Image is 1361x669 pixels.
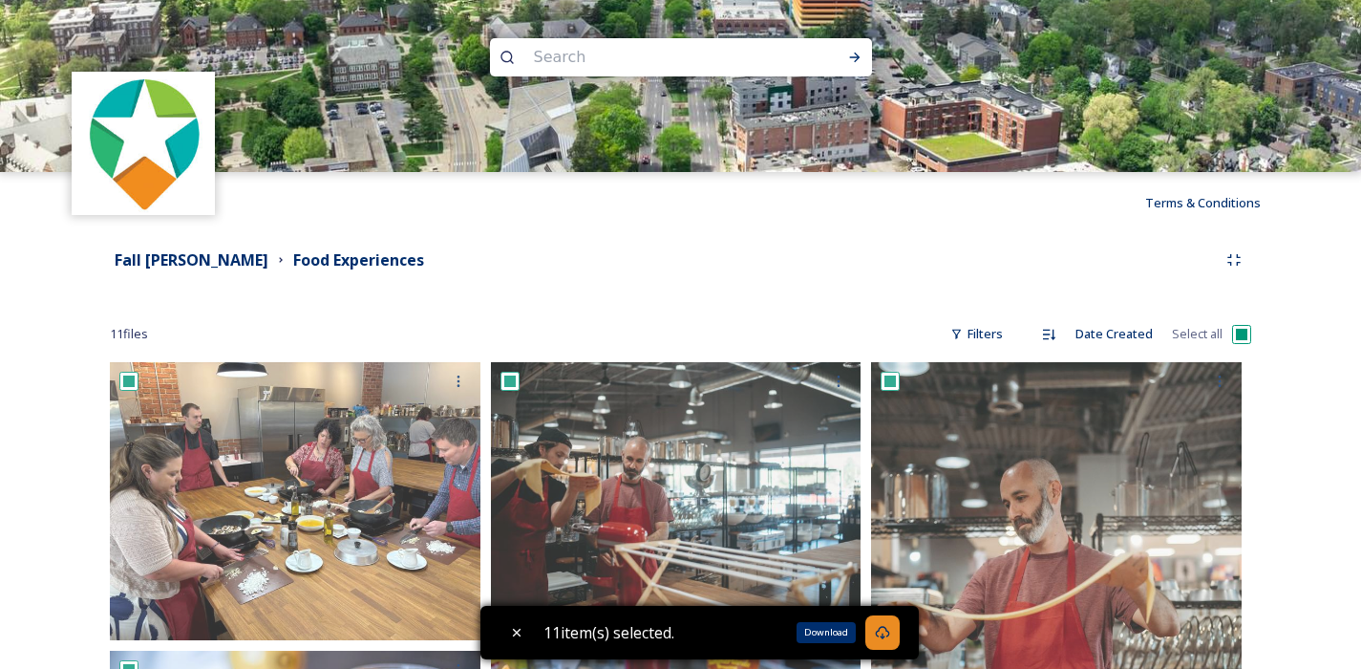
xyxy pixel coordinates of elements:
span: Terms & Conditions [1145,194,1261,211]
span: 11 item(s) selected. [543,621,674,644]
span: Select all [1172,325,1223,343]
a: Terms & Conditions [1145,191,1289,214]
span: 11 file s [110,325,148,343]
img: Local Epicurean Credit Explore Michigan More (1).jpg [491,362,861,609]
img: logo.jpeg [74,75,213,213]
img: Local Epicurean Credit Melissa Nay.jpg [110,362,480,640]
div: Date Created [1066,315,1162,353]
div: Filters [941,315,1012,353]
div: Download [797,622,856,643]
strong: Food Experiences [293,249,424,270]
input: Search [524,36,786,78]
strong: Fall [PERSON_NAME] [115,249,268,270]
